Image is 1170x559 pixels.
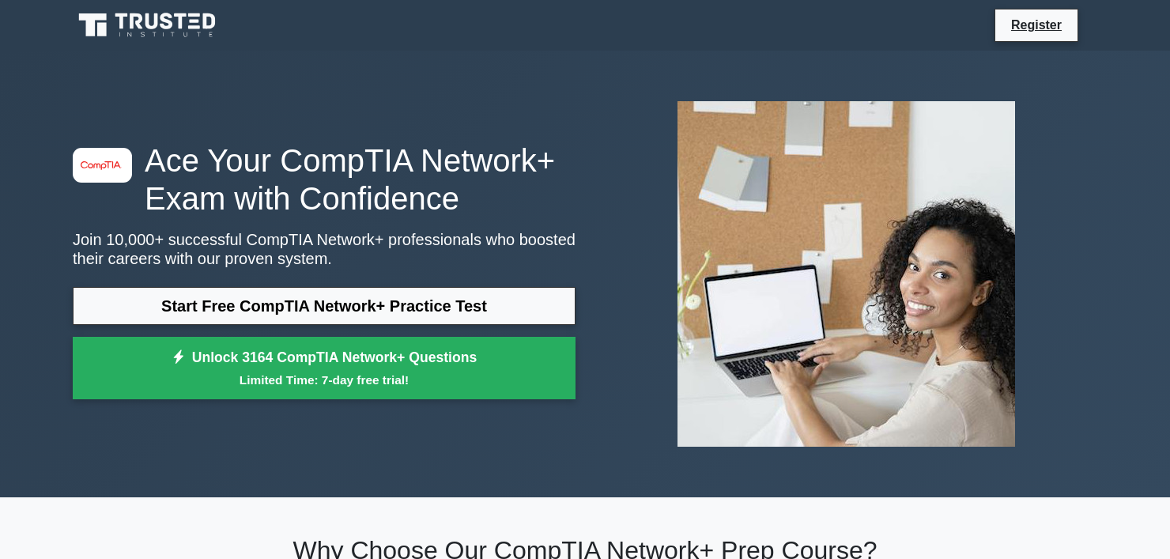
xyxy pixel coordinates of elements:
[73,142,576,217] h1: Ace Your CompTIA Network+ Exam with Confidence
[73,287,576,325] a: Start Free CompTIA Network+ Practice Test
[92,371,556,389] small: Limited Time: 7-day free trial!
[73,230,576,268] p: Join 10,000+ successful CompTIA Network+ professionals who boosted their careers with our proven ...
[1002,15,1071,35] a: Register
[73,337,576,400] a: Unlock 3164 CompTIA Network+ QuestionsLimited Time: 7-day free trial!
